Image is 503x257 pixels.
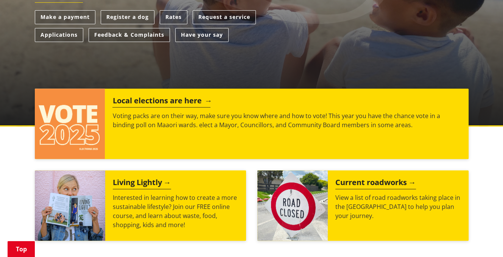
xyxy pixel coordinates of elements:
[468,225,495,252] iframe: Messenger Launcher
[89,28,170,42] a: Feedback & Complaints
[193,10,256,24] a: Request a service
[113,178,171,189] h2: Living Lightly
[35,89,469,159] a: Local elections are here Voting packs are on their way, make sure you know where and how to vote!...
[35,10,95,24] a: Make a payment
[257,170,469,241] a: Current roadworks View a list of road roadworks taking place in the [GEOGRAPHIC_DATA] to help you...
[35,28,83,42] a: Applications
[175,28,229,42] a: Have your say
[112,96,210,107] h2: Local elections are here
[257,170,328,241] img: Road closed sign
[35,170,105,241] img: Mainstream Green Workshop Series
[35,170,246,241] a: Living Lightly Interested in learning how to create a more sustainable lifestyle? Join our FREE o...
[8,241,35,257] a: Top
[112,111,461,129] p: Voting packs are on their way, make sure you know where and how to vote! This year you have the c...
[335,193,461,220] p: View a list of road roadworks taking place in the [GEOGRAPHIC_DATA] to help you plan your journey.
[335,178,416,189] h2: Current roadworks
[113,193,238,229] p: Interested in learning how to create a more sustainable lifestyle? Join our FREE online course, a...
[101,10,154,24] a: Register a dog
[160,10,187,24] a: Rates
[35,89,105,159] img: Vote 2025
